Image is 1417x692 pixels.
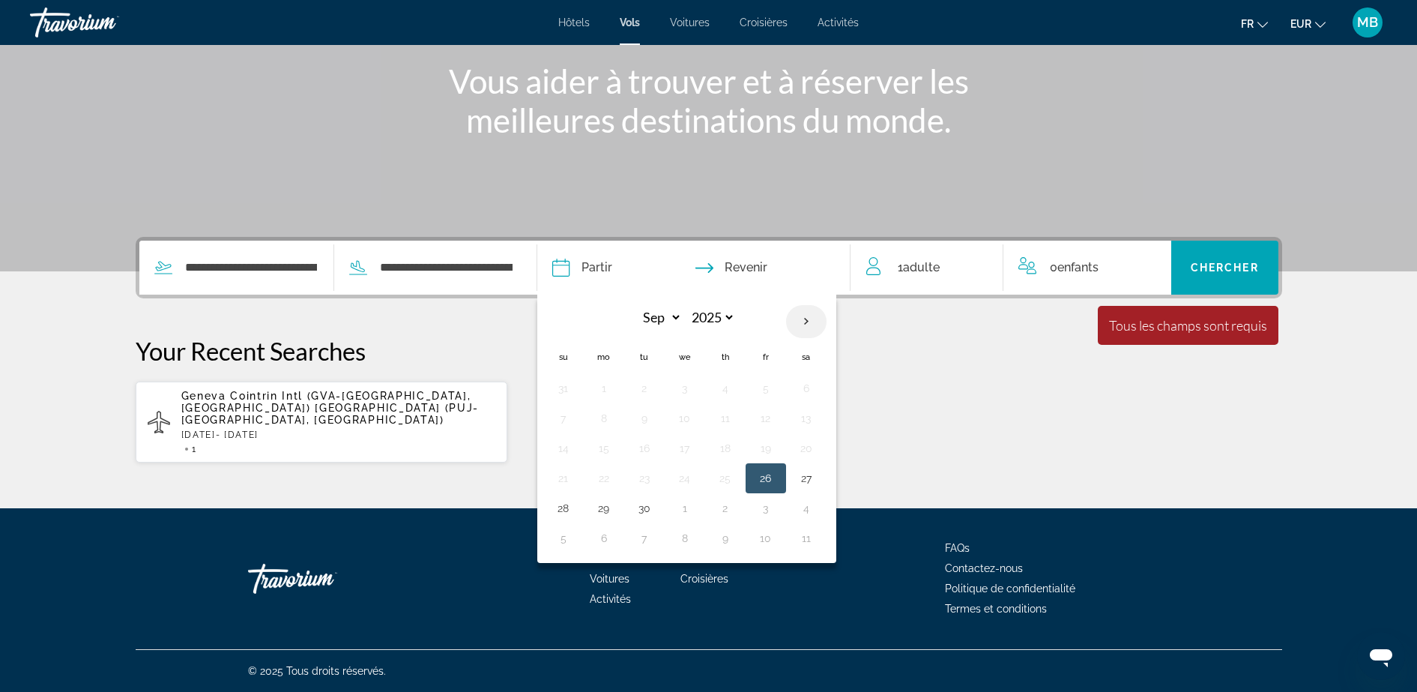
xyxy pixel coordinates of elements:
button: Day 6 [794,378,818,399]
a: Hôtels [558,16,590,28]
button: Day 13 [794,408,818,429]
iframe: Bouton de lancement de la fenêtre de messagerie [1357,632,1405,680]
button: Day 23 [632,468,656,489]
button: Chercher [1171,241,1278,295]
button: Day 10 [673,408,697,429]
button: Travelers: 1 adult, 0 children [851,241,1172,295]
a: Voitures [670,16,710,28]
button: Day 8 [673,528,697,549]
button: Day 9 [632,408,656,429]
span: Enfants [1057,260,1099,274]
span: © 2025 Tous droits réservés. [248,665,386,677]
button: Day 4 [713,378,737,399]
button: Day 22 [592,468,616,489]
button: Day 20 [794,438,818,459]
button: Day 1 [592,378,616,399]
span: 0 [1050,257,1099,278]
button: Day 4 [794,498,818,519]
span: 1 [192,444,197,454]
a: Vols [620,16,640,28]
button: Return date [695,241,767,295]
button: Day 28 [552,498,575,519]
button: Day 11 [713,408,737,429]
button: Geneva Cointrin Intl (GVA-[GEOGRAPHIC_DATA], [GEOGRAPHIC_DATA]) [GEOGRAPHIC_DATA] (PUJ-[GEOGRAPHI... [136,381,508,463]
a: Croisières [740,16,788,28]
button: Day 17 [673,438,697,459]
div: Tous les champs sont requis [1109,317,1267,334]
span: [GEOGRAPHIC_DATA] (PUJ-[GEOGRAPHIC_DATA], [GEOGRAPHIC_DATA]) [181,402,480,426]
button: Day 10 [754,528,778,549]
a: Croisières [680,573,728,585]
button: Depart date [552,241,612,295]
span: Adulte [903,260,940,274]
a: FAQs [945,542,970,554]
span: Revenir [725,257,767,278]
p: Your Recent Searches [136,336,1282,366]
a: Travorium [248,556,398,601]
button: Day 9 [713,528,737,549]
button: User Menu [1348,7,1387,38]
button: Day 26 [754,468,778,489]
span: EUR [1290,18,1311,30]
a: Activités [590,593,631,605]
button: Day 2 [713,498,737,519]
button: Day 27 [794,468,818,489]
button: Day 15 [592,438,616,459]
button: Day 18 [713,438,737,459]
span: Geneva Cointrin Intl (GVA-[GEOGRAPHIC_DATA], [GEOGRAPHIC_DATA]) [181,390,471,414]
a: Contactez-nous [945,562,1023,574]
button: Day 25 [713,468,737,489]
span: 1 [898,257,940,278]
span: Politique de confidentialité [945,583,1075,595]
div: Search widget [139,241,1278,295]
button: Day 1 [673,498,697,519]
button: Day 21 [552,468,575,489]
button: Day 14 [552,438,575,459]
button: Day 3 [754,498,778,519]
button: Day 3 [673,378,697,399]
button: Day 8 [592,408,616,429]
button: Day 31 [552,378,575,399]
select: Select year [686,304,735,331]
a: Hôtels [590,553,621,565]
button: Next month [786,304,827,339]
span: MB [1357,15,1378,30]
button: Day 6 [592,528,616,549]
button: Day 19 [754,438,778,459]
button: Day 7 [552,408,575,429]
span: Chercher [1191,262,1259,274]
p: [DATE] - [DATE] [181,430,496,440]
a: Vols [680,553,701,565]
button: Day 11 [794,528,818,549]
button: Day 5 [552,528,575,549]
button: Day 7 [632,528,656,549]
button: Day 2 [632,378,656,399]
select: Select month [633,304,682,331]
button: Day 24 [673,468,697,489]
button: Change language [1241,13,1268,34]
button: Day 30 [632,498,656,519]
a: Activités [818,16,859,28]
button: Day 12 [754,408,778,429]
a: Termes et conditions [945,603,1047,615]
a: Voitures [590,573,629,585]
button: Day 29 [592,498,616,519]
h1: Vous aider à trouver et à réserver les meilleures destinations du monde. [428,61,990,139]
button: Day 16 [632,438,656,459]
span: fr [1241,18,1254,30]
button: Change currency [1290,13,1326,34]
button: Day 5 [754,378,778,399]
